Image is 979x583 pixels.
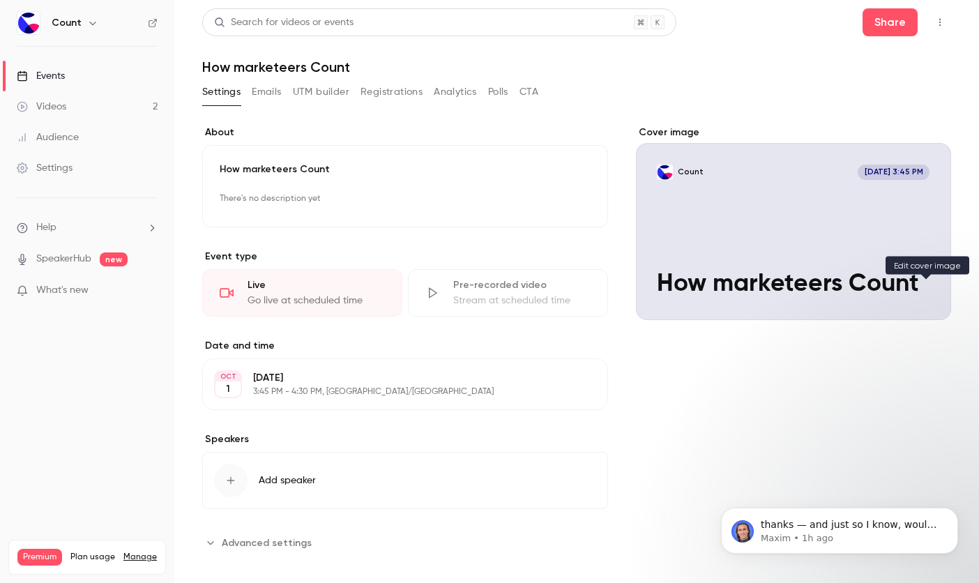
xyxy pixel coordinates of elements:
[202,59,951,75] h1: How marketeers Count
[70,552,115,563] span: Plan usage
[434,81,477,103] button: Analytics
[123,552,157,563] a: Manage
[700,478,979,576] iframe: Intercom notifications message
[453,278,591,292] div: Pre-recorded video
[253,386,534,397] p: 3:45 PM - 4:30 PM, [GEOGRAPHIC_DATA]/[GEOGRAPHIC_DATA]
[220,162,591,176] p: How marketeers Count
[408,269,608,317] div: Pre-recorded videoStream at scheduled time
[100,252,128,266] span: new
[488,81,508,103] button: Polls
[17,130,79,144] div: Audience
[17,100,66,114] div: Videos
[202,126,608,139] label: About
[636,126,951,139] label: Cover image
[17,69,65,83] div: Events
[361,81,423,103] button: Registrations
[17,12,40,34] img: Count
[17,549,62,566] span: Premium
[202,531,608,554] section: Advanced settings
[259,474,316,487] span: Add speaker
[248,294,385,308] div: Go live at scheduled time
[202,269,402,317] div: LiveGo live at scheduled time
[17,161,73,175] div: Settings
[36,283,89,298] span: What's new
[215,372,241,381] div: OCT
[36,220,56,235] span: Help
[863,8,918,36] button: Share
[253,371,534,385] p: [DATE]
[52,16,82,30] h6: Count
[453,294,591,308] div: Stream at scheduled time
[202,452,608,509] button: Add speaker
[636,126,951,320] section: Cover image
[519,81,538,103] button: CTA
[17,220,158,235] li: help-dropdown-opener
[202,250,608,264] p: Event type
[222,536,312,550] span: Advanced settings
[202,81,241,103] button: Settings
[220,188,591,210] p: There's no description yet
[202,432,608,446] label: Speakers
[202,339,608,353] label: Date and time
[293,81,349,103] button: UTM builder
[214,15,354,30] div: Search for videos or events
[248,278,385,292] div: Live
[252,81,281,103] button: Emails
[202,531,320,554] button: Advanced settings
[36,252,91,266] a: SpeakerHub
[226,382,230,396] p: 1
